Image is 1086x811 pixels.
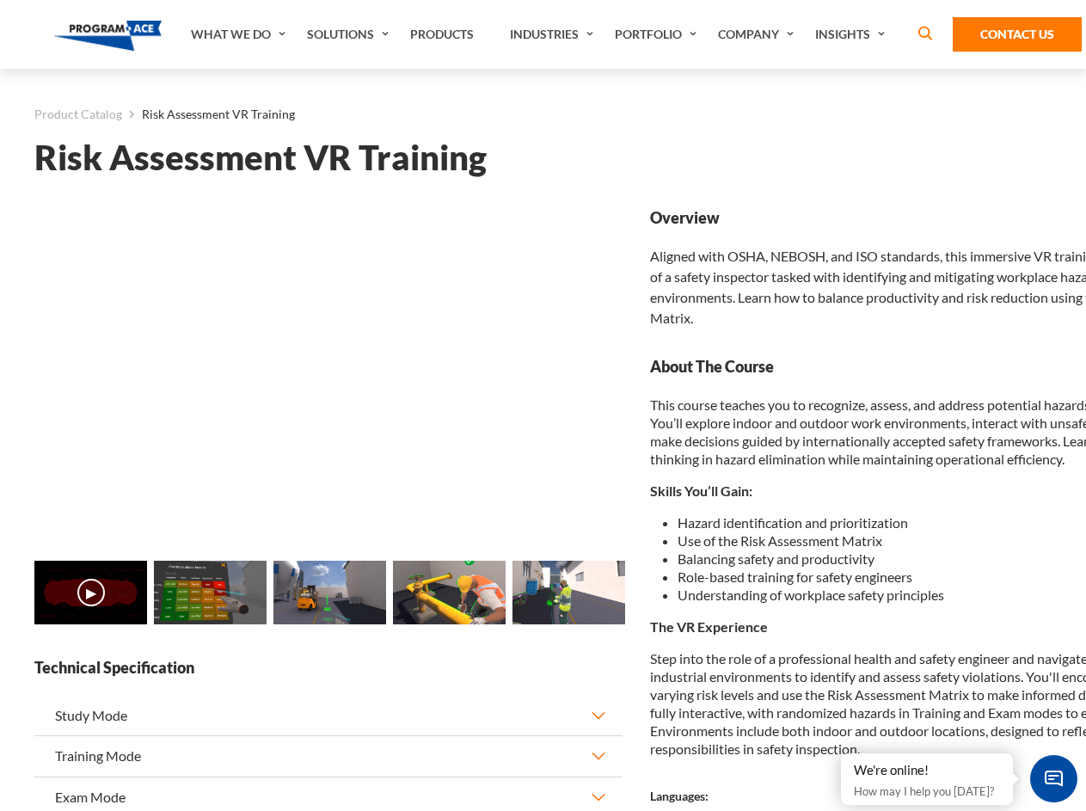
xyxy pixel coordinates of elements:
[854,762,1000,779] div: We're online!
[34,103,122,126] a: Product Catalog
[34,207,623,538] iframe: Risk Assessment VR Training - Video 0
[34,561,147,624] img: Risk Assessment VR Training - Video 0
[650,789,709,803] strong: Languages:
[854,781,1000,802] p: How may I help you [DATE]?
[34,696,623,735] button: Study Mode
[154,561,267,624] img: Risk Assessment VR Training - Preview 1
[393,561,506,624] img: Risk Assessment VR Training - Preview 3
[53,21,163,51] img: Program-Ace
[512,561,625,624] img: Risk Assessment VR Training - Preview 4
[34,736,623,776] button: Training Mode
[953,17,1082,52] a: Contact Us
[122,103,295,126] li: Risk Assessment VR Training
[77,579,105,606] button: ▶
[34,657,623,679] strong: Technical Specification
[1030,755,1077,802] span: Chat Widget
[273,561,386,624] img: Risk Assessment VR Training - Preview 2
